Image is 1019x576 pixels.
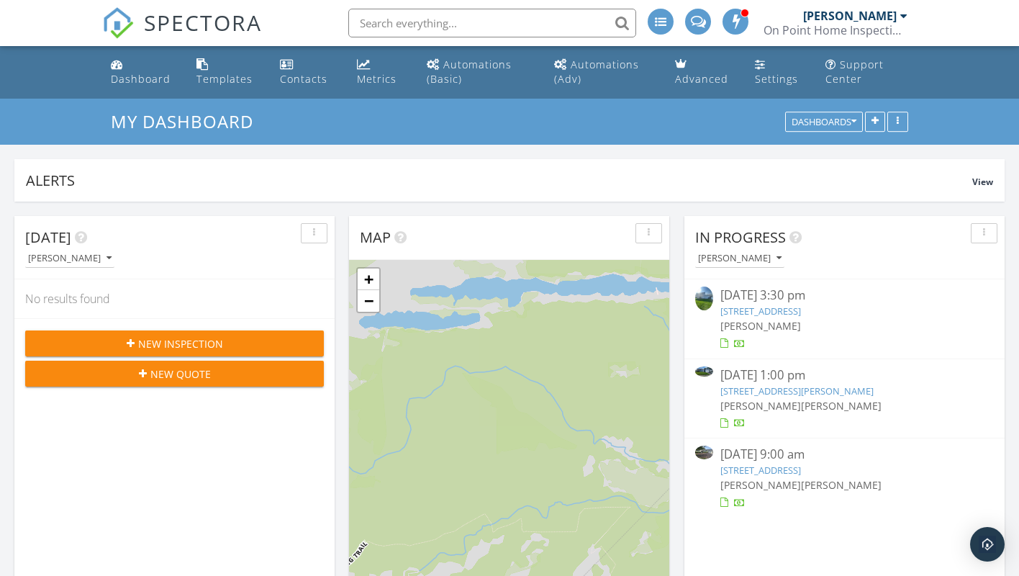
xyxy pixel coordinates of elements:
[25,361,324,387] button: New Quote
[427,58,512,86] div: Automations (Basic)
[720,305,801,318] a: [STREET_ADDRESS]
[764,23,907,37] div: On Point Home Inspection Services
[25,330,324,356] button: New Inspection
[695,446,994,510] a: [DATE] 9:00 am [STREET_ADDRESS] [PERSON_NAME][PERSON_NAME]
[803,9,897,23] div: [PERSON_NAME]
[695,228,786,247] span: In Progress
[801,399,882,413] span: [PERSON_NAME]
[972,176,993,188] span: View
[669,52,738,93] a: Advanced
[792,117,856,127] div: Dashboards
[695,249,784,269] button: [PERSON_NAME]
[358,290,379,312] a: Zoom out
[720,464,801,477] a: [STREET_ADDRESS]
[801,478,882,492] span: [PERSON_NAME]
[25,228,71,247] span: [DATE]
[970,527,1005,562] div: Open Intercom Messenger
[825,58,884,86] div: Support Center
[150,366,211,382] span: New Quote
[720,446,969,464] div: [DATE] 9:00 am
[138,336,223,351] span: New Inspection
[749,52,808,93] a: Settings
[421,52,537,93] a: Automations (Basic)
[720,366,969,384] div: [DATE] 1:00 pm
[548,52,658,93] a: Automations (Advanced)
[720,287,969,305] div: [DATE] 3:30 pm
[358,269,379,290] a: Zoom in
[554,58,639,86] div: Automations (Adv)
[695,366,713,377] img: 9547601%2Fcover_photos%2FQIuc6a1Wr1TbNJPmZdOP%2Fsmall.jpeg
[191,52,262,93] a: Templates
[274,52,340,93] a: Contacts
[111,72,171,86] div: Dashboard
[820,52,914,93] a: Support Center
[351,52,409,93] a: Metrics
[720,384,874,397] a: [STREET_ADDRESS][PERSON_NAME]
[280,72,327,86] div: Contacts
[675,72,728,86] div: Advanced
[720,399,801,413] span: [PERSON_NAME]
[111,109,266,133] a: My Dashboard
[26,171,972,190] div: Alerts
[28,253,112,264] div: [PERSON_NAME]
[695,366,994,431] a: [DATE] 1:00 pm [STREET_ADDRESS][PERSON_NAME] [PERSON_NAME][PERSON_NAME]
[144,7,262,37] span: SPECTORA
[360,228,391,247] span: Map
[695,446,713,459] img: 9543657%2Fcover_photos%2Fj22rccmZtwGSuuegQz5r%2Fsmall.jpeg
[698,253,782,264] div: [PERSON_NAME]
[785,112,863,132] button: Dashboards
[755,72,798,86] div: Settings
[695,287,994,351] a: [DATE] 3:30 pm [STREET_ADDRESS] [PERSON_NAME]
[102,19,262,50] a: SPECTORA
[25,249,114,269] button: [PERSON_NAME]
[102,7,134,39] img: The Best Home Inspection Software - Spectora
[14,279,335,318] div: No results found
[348,9,636,37] input: Search everything...
[695,287,713,310] img: 9547363%2Fcover_photos%2FsvzD2ALtQ57i2xBmUCND%2Fsmall.jpeg
[196,72,253,86] div: Templates
[105,52,180,93] a: Dashboard
[357,72,397,86] div: Metrics
[720,478,801,492] span: [PERSON_NAME]
[720,319,801,333] span: [PERSON_NAME]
